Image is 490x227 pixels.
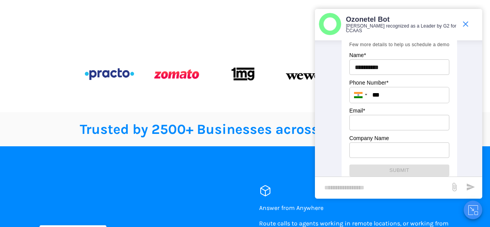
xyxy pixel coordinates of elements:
[349,134,450,142] p: Company Name
[80,121,411,137] span: Trusted by 2500+ Businesses across 150 countries
[349,79,450,87] p: Phone Number *
[349,42,450,47] span: Few more details to help us schedule a demo
[349,107,450,115] p: Email *
[319,13,341,35] img: header
[346,24,457,33] p: [PERSON_NAME] recognized as a Leader by G2 for CCAAS
[349,87,370,103] div: India: + 91
[464,201,482,219] button: Close chat
[319,181,446,195] div: new-msg-input
[259,204,323,211] span: Answer from Anywhere
[346,15,457,24] p: Ozonetel Bot
[349,51,450,59] p: Name *
[458,16,473,32] span: end chat or minimize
